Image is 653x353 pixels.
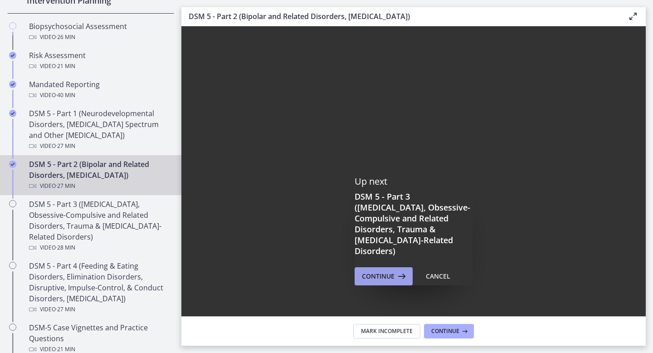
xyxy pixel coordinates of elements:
button: Mark Incomplete [353,324,420,338]
span: · 40 min [56,90,75,101]
div: DSM 5 - Part 1 (Neurodevelopmental Disorders, [MEDICAL_DATA] Spectrum and Other [MEDICAL_DATA]) [29,108,171,152]
button: Continue [424,324,474,338]
span: · 26 min [56,32,75,43]
button: Fullscreen [445,298,464,314]
div: DSM 5 - Part 3 ([MEDICAL_DATA], Obsessive-Compulsive and Related Disorders, Trauma & [MEDICAL_DAT... [29,199,171,253]
span: Mark Incomplete [361,328,413,335]
h3: DSM 5 - Part 2 (Bipolar and Related Disorders, [MEDICAL_DATA]) [189,11,613,22]
button: Cancel [419,267,458,285]
button: Show settings menu [426,298,445,314]
div: Video [29,181,171,191]
p: Up next [355,176,473,187]
div: Video [29,61,171,72]
i: Completed [9,81,16,88]
div: Video [29,141,171,152]
i: Completed [9,110,16,117]
div: Video [29,90,171,101]
div: Video [29,242,171,253]
span: Continue [431,328,459,335]
div: Cancel [426,271,450,282]
div: DSM 5 - Part 2 (Bipolar and Related Disorders, [MEDICAL_DATA]) [29,159,171,191]
i: Completed [9,52,16,59]
div: Video [29,32,171,43]
div: Playbar [45,298,402,314]
span: · 27 min [56,304,75,315]
i: Completed [9,161,16,168]
div: Risk Assessment [29,50,171,72]
h3: DSM 5 - Part 3 ([MEDICAL_DATA], Obsessive-Compulsive and Related Disorders, Trauma & [MEDICAL_DAT... [355,191,473,256]
span: · 21 min [56,61,75,72]
span: Continue [362,271,395,282]
div: DSM 5 - Part 4 (Feeding & Eating Disorders, Elimination Disorders, Disruptive, Impulse-Control, &... [29,260,171,315]
div: Video [29,304,171,315]
span: · 27 min [56,141,75,152]
button: Mute [406,298,426,314]
div: Biopsychosocial Assessment [29,21,171,43]
div: Mandated Reporting [29,79,171,101]
button: Continue [355,267,413,285]
span: · 28 min [56,242,75,253]
span: · 27 min [56,181,75,191]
